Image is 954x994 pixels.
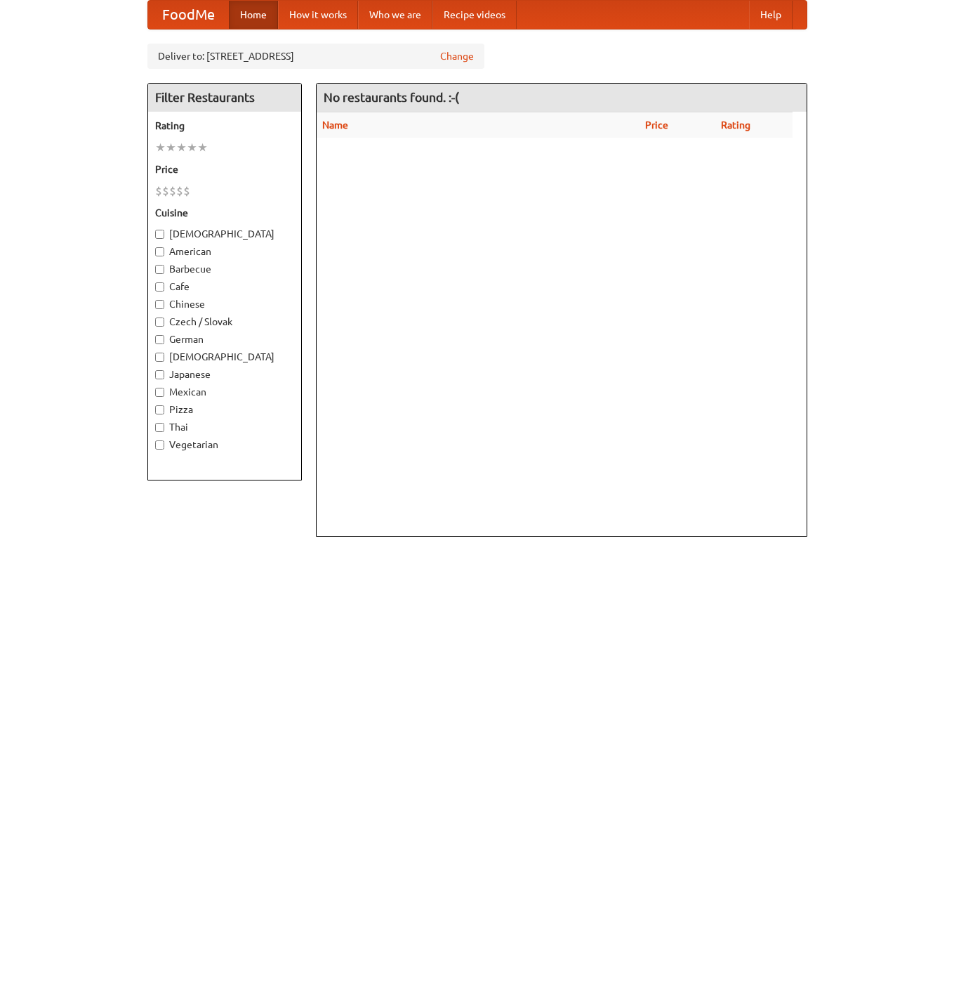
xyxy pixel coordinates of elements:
[166,140,176,155] li: ★
[155,315,294,329] label: Czech / Slovak
[322,119,348,131] a: Name
[155,140,166,155] li: ★
[155,353,164,362] input: [DEMOGRAPHIC_DATA]
[187,140,197,155] li: ★
[155,438,294,452] label: Vegetarian
[155,440,164,450] input: Vegetarian
[155,332,294,346] label: German
[155,183,162,199] li: $
[155,244,294,259] label: American
[155,297,294,311] label: Chinese
[155,423,164,432] input: Thai
[155,370,164,379] input: Japanese
[197,140,208,155] li: ★
[721,119,750,131] a: Rating
[155,119,294,133] h5: Rating
[432,1,517,29] a: Recipe videos
[155,335,164,344] input: German
[155,162,294,176] h5: Price
[155,206,294,220] h5: Cuisine
[155,388,164,397] input: Mexican
[183,183,190,199] li: $
[155,403,294,417] label: Pizza
[176,140,187,155] li: ★
[749,1,793,29] a: Help
[324,91,459,104] ng-pluralize: No restaurants found. :-(
[155,385,294,399] label: Mexican
[645,119,668,131] a: Price
[155,247,164,256] input: American
[155,367,294,381] label: Japanese
[155,405,164,414] input: Pizza
[155,280,294,294] label: Cafe
[162,183,169,199] li: $
[155,300,164,309] input: Chinese
[176,183,183,199] li: $
[169,183,176,199] li: $
[148,84,301,112] h4: Filter Restaurants
[278,1,358,29] a: How it works
[155,318,164,327] input: Czech / Slovak
[229,1,278,29] a: Home
[155,282,164,292] input: Cafe
[155,420,294,434] label: Thai
[155,350,294,364] label: [DEMOGRAPHIC_DATA]
[155,265,164,274] input: Barbecue
[148,1,229,29] a: FoodMe
[147,44,484,69] div: Deliver to: [STREET_ADDRESS]
[155,230,164,239] input: [DEMOGRAPHIC_DATA]
[155,262,294,276] label: Barbecue
[440,49,474,63] a: Change
[358,1,432,29] a: Who we are
[155,227,294,241] label: [DEMOGRAPHIC_DATA]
